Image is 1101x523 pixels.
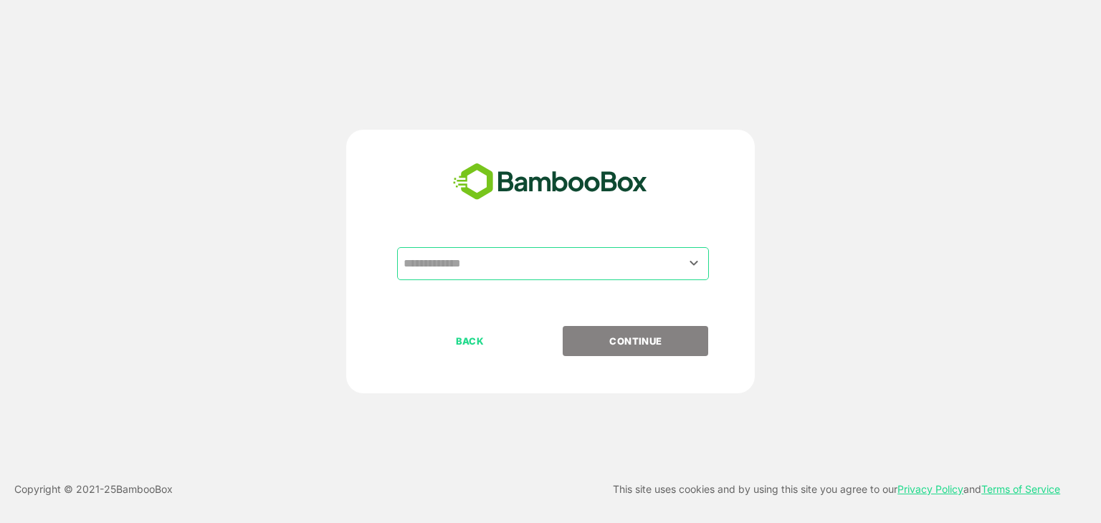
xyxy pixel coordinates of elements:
a: Terms of Service [981,483,1060,495]
button: BACK [397,326,543,356]
a: Privacy Policy [897,483,963,495]
button: Open [685,254,704,273]
img: bamboobox [445,158,655,206]
p: This site uses cookies and by using this site you agree to our and [613,481,1060,498]
p: CONTINUE [564,333,707,349]
button: CONTINUE [563,326,708,356]
p: Copyright © 2021- 25 BambooBox [14,481,173,498]
p: BACK [399,333,542,349]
